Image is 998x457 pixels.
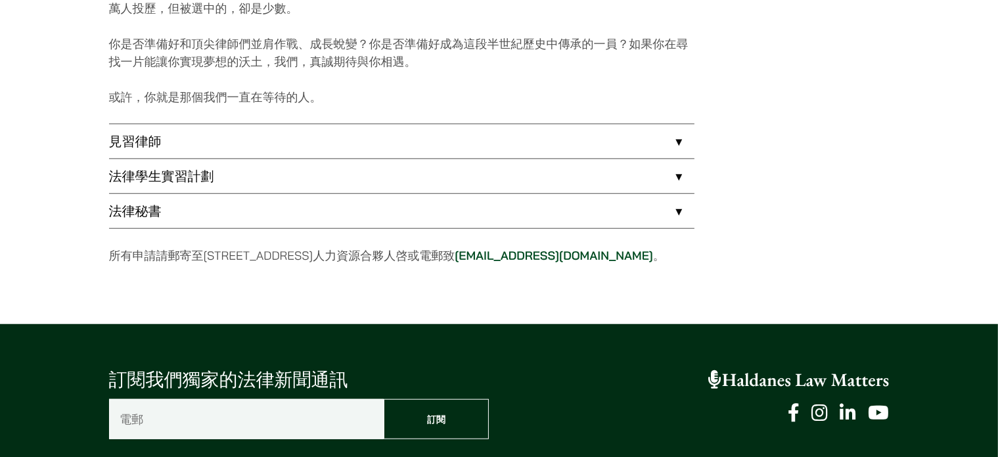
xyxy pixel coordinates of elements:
p: 或許，你就是那個我們一直在等待的人。 [109,88,694,106]
a: 法律學生實習計劃 [109,159,694,193]
a: 法律秘書 [109,194,694,228]
input: 訂閱 [384,399,489,439]
a: 見習律師 [109,124,694,158]
p: 所有申請請郵寄至[STREET_ADDRESS]人力資源合夥人啓或電郵致 。 [109,247,694,264]
p: 訂閱我們獨家的法律新聞通訊 [109,366,489,394]
a: [EMAIL_ADDRESS][DOMAIN_NAME] [455,248,653,263]
a: Haldanes Law Matters [708,368,890,392]
input: 電郵 [109,399,384,439]
p: 你是否準備好和頂尖律師們並肩作戰、成長蛻變？你是否準備好成為這段半世紀歷史中傳承的一員？如果你在尋找一片能讓你實現夢想的沃土，我們，真誠期待與你相遇。 [109,35,694,70]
